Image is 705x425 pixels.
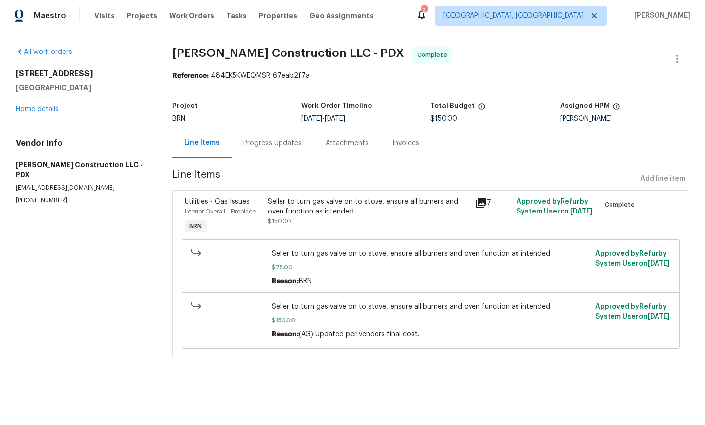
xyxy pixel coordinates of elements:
[421,6,427,16] div: 2
[172,115,185,122] span: BRN
[185,198,250,205] span: Utilities - Gas Issues
[16,196,148,205] p: [PHONE_NUMBER]
[475,197,511,209] div: 7
[560,103,610,109] h5: Assigned HPM
[169,11,214,21] span: Work Orders
[16,138,148,148] h4: Vendor Info
[186,221,206,231] span: BRN
[301,115,345,122] span: -
[325,115,345,122] span: [DATE]
[272,263,589,272] span: $75.00
[301,115,322,122] span: [DATE]
[268,218,291,224] span: $150.00
[268,197,470,216] div: Seller to turn gas valve on to stove, ensure all burners and oven function as intended
[259,11,297,21] span: Properties
[16,106,59,113] a: Home details
[517,198,593,215] span: Approved by Refurby System User on
[443,11,584,21] span: [GEOGRAPHIC_DATA], [GEOGRAPHIC_DATA]
[326,138,369,148] div: Attachments
[272,302,589,312] span: Seller to turn gas valve on to stove, ensure all burners and oven function as intended
[184,138,220,148] div: Line Items
[392,138,419,148] div: Invoices
[301,103,372,109] h5: Work Order Timeline
[570,208,593,215] span: [DATE]
[299,278,312,285] span: BRN
[172,72,209,79] b: Reference:
[127,11,157,21] span: Projects
[309,11,374,21] span: Geo Assignments
[226,12,247,19] span: Tasks
[595,250,670,267] span: Approved by Refurby System User on
[560,115,689,122] div: [PERSON_NAME]
[172,71,689,81] div: 484EK5KWEQMSR-67eab2f7a
[16,69,148,79] h2: [STREET_ADDRESS]
[417,50,451,60] span: Complete
[172,170,636,188] span: Line Items
[605,200,639,210] span: Complete
[16,83,148,93] h5: [GEOGRAPHIC_DATA]
[272,249,589,259] span: Seller to turn gas valve on to stove, ensure all burners and oven function as intended
[299,331,419,338] span: (AG) Updated per vendors final cost.
[612,103,620,115] span: The hpm assigned to this work order.
[34,11,66,21] span: Maestro
[16,160,148,180] h5: [PERSON_NAME] Construction LLC - PDX
[272,316,589,325] span: $150.00
[595,303,670,320] span: Approved by Refurby System User on
[172,103,198,109] h5: Project
[94,11,115,21] span: Visits
[478,103,486,115] span: The total cost of line items that have been proposed by Opendoor. This sum includes line items th...
[243,138,302,148] div: Progress Updates
[430,115,457,122] span: $150.00
[630,11,690,21] span: [PERSON_NAME]
[272,278,299,285] span: Reason:
[648,260,670,267] span: [DATE]
[172,47,404,59] span: [PERSON_NAME] Construction LLC - PDX
[272,331,299,338] span: Reason:
[430,103,475,109] h5: Total Budget
[16,184,148,192] p: [EMAIL_ADDRESS][DOMAIN_NAME]
[185,209,256,214] span: Interior Overall - Fireplace
[648,313,670,320] span: [DATE]
[16,49,72,55] a: All work orders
